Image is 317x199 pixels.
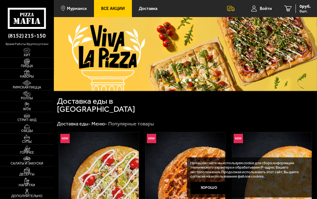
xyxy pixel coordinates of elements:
button: точки переключения [182,79,185,82]
h1: Доставка еды в [GEOGRAPHIC_DATA] [57,97,160,113]
img: Новинка [234,134,243,143]
span: Войти [260,7,272,11]
button: точки переключения [176,79,179,82]
button: Хорошо [190,182,227,194]
span: 0 шт. [300,9,311,13]
p: На нашем сайте мы используем cookie для сбора информации технического характера и обрабатываем IP... [190,161,307,179]
img: Новинка [147,134,156,143]
a: Меню- [91,121,107,127]
button: точки переключения [195,79,198,82]
span: Доставка [139,7,157,11]
div: Популярные товары [108,121,154,127]
span: 0 руб. [300,4,311,9]
span: Все Акции [101,7,125,11]
button: точки переключения [189,79,192,82]
a: Доставка еды- [57,121,91,127]
span: Мурманск [67,7,87,11]
img: Новинка [60,134,70,143]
